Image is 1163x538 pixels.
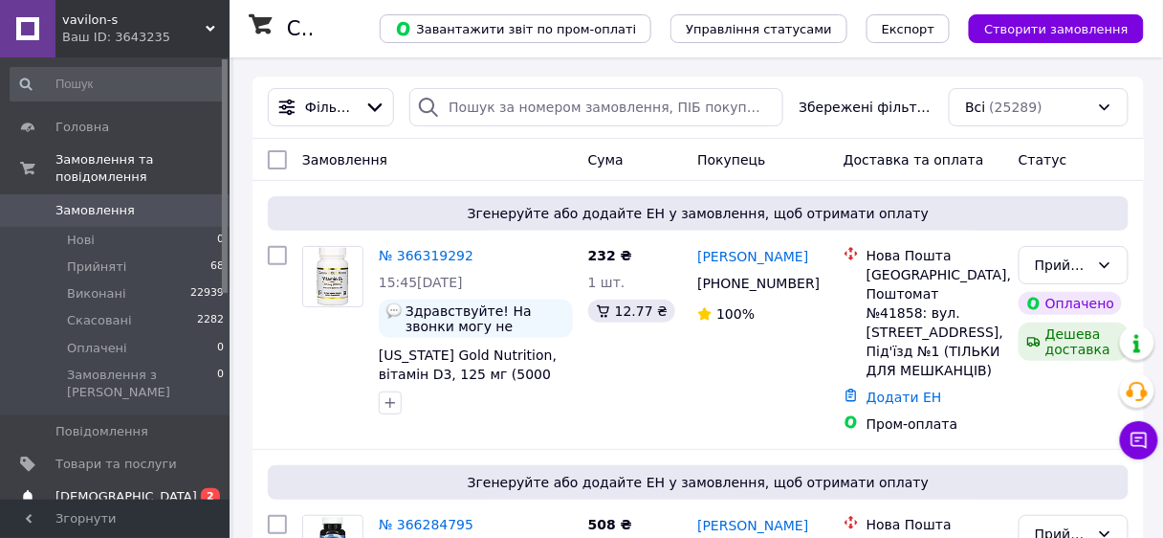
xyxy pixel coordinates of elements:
div: 12.77 ₴ [588,300,675,323]
div: [PHONE_NUMBER] [693,270,814,297]
span: Експорт [882,22,935,36]
a: Створити замовлення [950,20,1144,35]
a: № 366284795 [379,517,473,532]
span: Статус [1019,152,1067,168]
button: Створити замовлення [969,14,1144,43]
span: Згенеруйте або додайте ЕН у замовлення, щоб отримати оплату [275,204,1121,223]
div: Нова Пошта [867,515,1003,534]
span: 2 [201,488,220,504]
span: 68 [210,258,224,276]
span: 0 [217,367,224,401]
span: Замовлення та повідомлення [55,151,230,186]
span: Фільтри [305,98,357,117]
button: Експорт [867,14,951,43]
span: Нові [67,232,95,249]
div: Дешева доставка [1019,323,1129,361]
span: [DEMOGRAPHIC_DATA] [55,488,197,505]
span: Управління статусами [686,22,832,36]
div: Ваш ID: 3643235 [62,29,230,46]
span: 508 ₴ [588,517,632,532]
a: № 366319292 [379,248,473,263]
div: Пром-оплата [867,415,1003,434]
span: Доставка та оплата [844,152,984,168]
div: [GEOGRAPHIC_DATA], Поштомат №41858: вул. [STREET_ADDRESS], Під'їзд №1 (ТІЛЬКИ ДЛЯ МЕШКАНЦІВ) [867,265,1003,380]
h1: Список замовлень [287,17,481,40]
span: Cума [588,152,624,168]
span: vavilon-s [62,11,206,29]
a: [PERSON_NAME] [697,247,808,266]
span: (25289) [990,100,1042,115]
button: Завантажити звіт по пром-оплаті [380,14,651,43]
input: Пошук [10,67,226,101]
span: 0 [217,232,224,249]
span: Завантажити звіт по пром-оплаті [395,20,636,37]
span: Здравствуйте! На звонки могу не ответить! Если необходимо подтверждение заказа, то напишите в люб... [406,303,565,334]
span: Товари та послуги [55,456,177,473]
span: Скасовані [67,312,132,329]
img: :speech_balloon: [386,303,402,319]
span: 1 шт. [588,275,625,290]
span: 2282 [197,312,224,329]
span: Створити замовлення [984,22,1129,36]
input: Пошук за номером замовлення, ПІБ покупця, номером телефону, Email, номером накладної [409,88,783,126]
span: Оплачені [67,340,127,357]
span: 15:45[DATE] [379,275,463,290]
div: Прийнято [1035,255,1089,276]
span: 22939 [190,285,224,303]
span: Замовлення [55,202,135,219]
span: Замовлення з [PERSON_NAME] [67,367,217,401]
button: Управління статусами [670,14,847,43]
a: [US_STATE] Gold Nutrition, вітамін D3, 125 мг (5000 МО), 90 капсул [379,347,557,401]
span: Покупець [697,152,765,168]
span: 232 ₴ [588,248,632,263]
a: [PERSON_NAME] [697,516,808,535]
span: 100% [716,306,755,322]
span: 0 [217,340,224,357]
span: Всі [965,98,985,117]
span: Головна [55,119,109,136]
span: Згенеруйте або додайте ЕН у замовлення, щоб отримати оплату [275,473,1121,492]
span: Повідомлення [55,423,148,440]
a: Додати ЕН [867,390,942,405]
button: Чат з покупцем [1120,421,1158,460]
span: Прийняті [67,258,126,276]
span: Збережені фільтри: [799,98,933,117]
div: Нова Пошта [867,246,1003,265]
div: Оплачено [1019,292,1122,315]
img: Фото товару [303,247,362,306]
span: Замовлення [302,152,387,168]
a: Фото товару [302,246,363,307]
span: Виконані [67,285,126,303]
